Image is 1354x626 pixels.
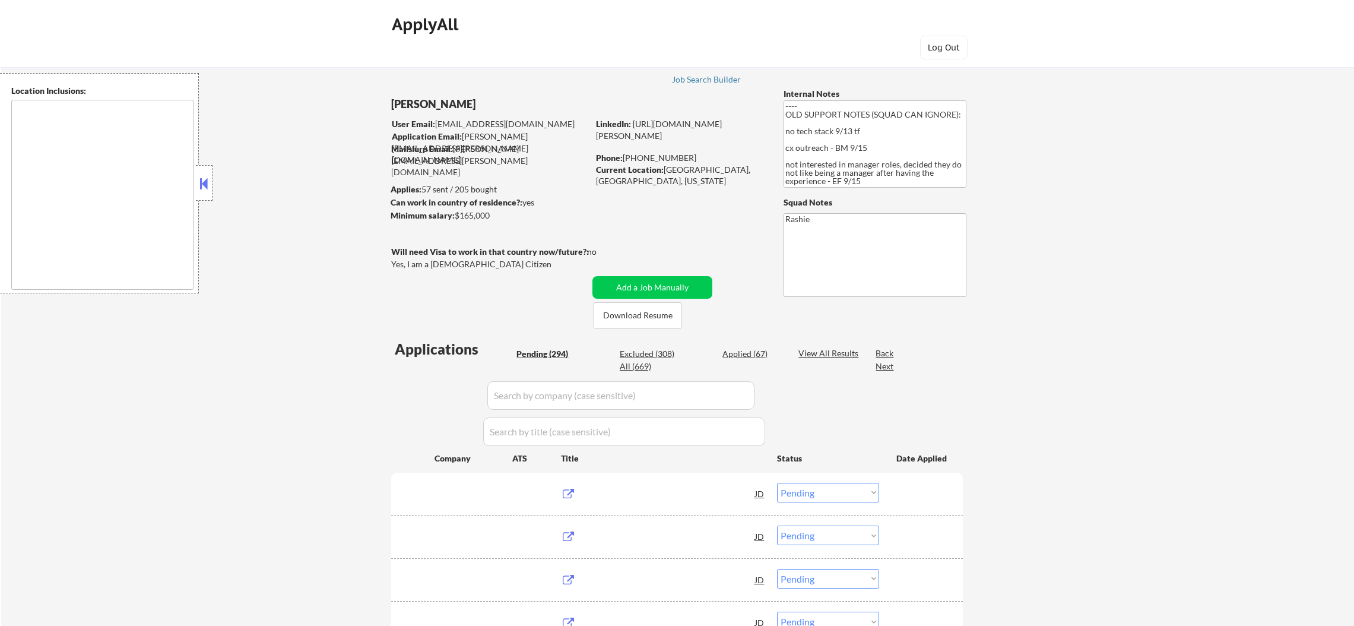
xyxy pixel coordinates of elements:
[596,152,764,164] div: [PHONE_NUMBER]
[784,88,966,100] div: Internal Notes
[512,453,561,464] div: ATS
[391,210,455,220] strong: Minimum salary:
[561,453,766,464] div: Title
[596,164,764,187] div: [GEOGRAPHIC_DATA], [GEOGRAPHIC_DATA], [US_STATE]
[392,119,435,129] strong: User Email:
[596,119,722,141] a: [URL][DOMAIN_NAME][PERSON_NAME]
[391,184,421,194] strong: Applies:
[920,36,968,59] button: Log Out
[516,348,576,360] div: Pending (294)
[391,144,453,154] strong: Mailslurp Email:
[391,258,592,270] div: Yes, I am a [DEMOGRAPHIC_DATA] Citizen
[391,210,588,222] div: $165,000
[754,483,766,504] div: JD
[876,361,895,372] div: Next
[594,302,681,329] button: Download Resume
[620,361,679,372] div: All (669)
[596,153,623,163] strong: Phone:
[672,75,741,84] div: Job Search Builder
[596,119,631,129] strong: LinkedIn:
[592,276,712,299] button: Add a Job Manually
[672,75,741,87] a: Job Search Builder
[596,165,664,175] strong: Current Location:
[391,197,585,208] div: yes
[754,569,766,590] div: JD
[620,348,679,360] div: Excluded (308)
[587,246,621,258] div: no
[784,197,966,208] div: Squad Notes
[487,381,754,410] input: Search by company (case sensitive)
[11,85,194,97] div: Location Inclusions:
[483,418,765,446] input: Search by title (case sensitive)
[392,131,588,166] div: [PERSON_NAME][EMAIL_ADDRESS][PERSON_NAME][DOMAIN_NAME]
[391,197,522,207] strong: Can work in country of residence?:
[391,97,635,112] div: [PERSON_NAME]
[896,453,949,464] div: Date Applied
[754,526,766,547] div: JD
[392,131,462,141] strong: Application Email:
[876,347,895,359] div: Back
[391,143,588,178] div: [PERSON_NAME][EMAIL_ADDRESS][PERSON_NAME][DOMAIN_NAME]
[722,348,782,360] div: Applied (67)
[798,347,862,359] div: View All Results
[391,184,588,195] div: 57 sent / 205 bought
[395,342,512,356] div: Applications
[392,14,462,34] div: ApplyAll
[392,118,588,130] div: [EMAIL_ADDRESS][DOMAIN_NAME]
[435,453,512,464] div: Company
[777,447,879,469] div: Status
[391,246,589,257] strong: Will need Visa to work in that country now/future?:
